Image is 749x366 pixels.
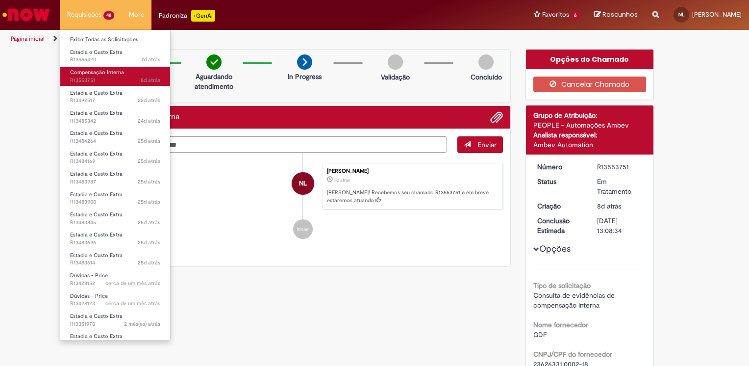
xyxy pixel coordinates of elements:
[60,311,170,329] a: Aberto R13351970 : Estadia e Custo Extra
[299,172,307,195] span: NL
[70,137,160,145] span: R13484264
[191,10,215,22] p: +GenAi
[388,54,403,70] img: img-circle-grey.png
[141,56,160,63] span: 7d atrás
[533,330,547,339] span: GDF
[533,77,647,92] button: Cancelar Chamado
[11,35,45,43] a: Página inicial
[60,128,170,146] a: Aberto R13484264 : Estadia e Custo Extra
[138,239,160,246] time: 05/09/2025 09:30:41
[70,150,123,157] span: Estadia e Custo Extra
[138,137,160,145] span: 25d atrás
[129,10,144,20] span: More
[159,10,215,22] div: Padroniza
[141,77,160,84] time: 22/09/2025 09:08:08
[138,137,160,145] time: 05/09/2025 11:07:14
[138,219,160,226] span: 25d atrás
[70,49,123,56] span: Estadia e Custo Extra
[103,153,503,249] ul: Histórico de tíquete
[124,320,160,328] span: 2 mês(es) atrás
[60,34,170,45] a: Exibir Todas as Solicitações
[60,230,170,248] a: Aberto R13483696 : Estadia e Custo Extra
[70,69,124,76] span: Compensação Interna
[70,178,160,186] span: R13483987
[60,47,170,65] a: Aberto R13555420 : Estadia e Custo Extra
[60,29,171,340] ul: Requisições
[70,170,123,178] span: Estadia e Custo Extra
[70,280,160,288] span: R13428152
[327,168,498,174] div: [PERSON_NAME]
[533,320,588,329] b: Nome fornecedor
[138,157,160,165] span: 25d atrás
[597,177,643,196] div: Em Tratamento
[334,177,350,183] time: 22/09/2025 09:08:07
[381,72,410,82] p: Validação
[141,56,160,63] time: 22/09/2025 14:10:55
[141,77,160,84] span: 8d atrás
[138,259,160,266] time: 05/09/2025 09:13:51
[70,259,160,267] span: R13483614
[70,157,160,165] span: R13484169
[60,209,170,228] a: Aberto R13483845 : Estadia e Custo Extra
[70,219,160,227] span: R13483845
[70,109,123,117] span: Estadia e Custo Extra
[533,291,617,310] span: Consulta de evidências de compensação interna
[70,191,123,198] span: Estadia e Custo Extra
[571,11,579,20] span: 6
[288,72,322,81] p: In Progress
[542,10,569,20] span: Favoritos
[60,270,170,288] a: Aberto R13428152 : Dúvidas - Price
[70,272,108,279] span: Dúvidas - Price
[70,239,160,247] span: R13483696
[602,10,638,19] span: Rascunhos
[70,313,123,320] span: Estadia e Custo Extra
[526,50,654,69] div: Opções do Chamado
[297,54,312,70] img: arrow-next.png
[138,157,160,165] time: 05/09/2025 10:48:19
[530,216,590,235] dt: Conclusão Estimada
[60,189,170,208] a: Aberto R13483900 : Estadia e Custo Extra
[103,11,114,20] span: 48
[70,333,123,340] span: Estadia e Custo Extra
[70,130,123,137] span: Estadia e Custo Extra
[334,177,350,183] span: 8d atrás
[471,72,502,82] p: Concluído
[70,300,160,308] span: R13428123
[138,219,160,226] time: 05/09/2025 09:57:08
[138,198,160,206] time: 05/09/2025 10:05:45
[60,67,170,85] a: Aberto R13553751 : Compensação Interna
[533,110,647,120] div: Grupo de Atribuição:
[597,201,643,211] div: 22/09/2025 09:08:07
[692,10,742,19] span: [PERSON_NAME]
[138,259,160,266] span: 25d atrás
[70,56,160,64] span: R13555420
[138,178,160,185] time: 05/09/2025 10:20:34
[70,320,160,328] span: R13351970
[70,211,123,218] span: Estadia e Custo Extra
[60,108,170,126] a: Aberto R13485342 : Estadia e Custo Extra
[533,281,591,290] b: Tipo de solicitação
[7,30,492,48] ul: Trilhas de página
[103,136,447,153] textarea: Digite sua mensagem aqui...
[60,149,170,167] a: Aberto R13484169 : Estadia e Custo Extra
[70,198,160,206] span: R13483900
[60,88,170,106] a: Aberto R13492517 : Estadia e Custo Extra
[530,162,590,172] dt: Número
[678,11,685,18] span: NL
[594,10,638,20] a: Rascunhos
[190,72,238,91] p: Aguardando atendimento
[70,97,160,105] span: R13492517
[70,77,160,84] span: R13553751
[67,10,101,20] span: Requisições
[533,120,647,130] div: PEOPLE - Automações Ambev
[138,178,160,185] span: 25d atrás
[70,292,108,300] span: Dúvidas - Price
[138,97,160,104] time: 08/09/2025 10:17:41
[60,169,170,187] a: Aberto R13483987 : Estadia e Custo Extra
[138,117,160,125] time: 05/09/2025 14:56:22
[70,231,123,238] span: Estadia e Custo Extra
[457,136,503,153] button: Enviar
[597,202,621,210] span: 8d atrás
[60,250,170,268] a: Aberto R13483614 : Estadia e Custo Extra
[292,172,314,195] div: NIVALDO LELIS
